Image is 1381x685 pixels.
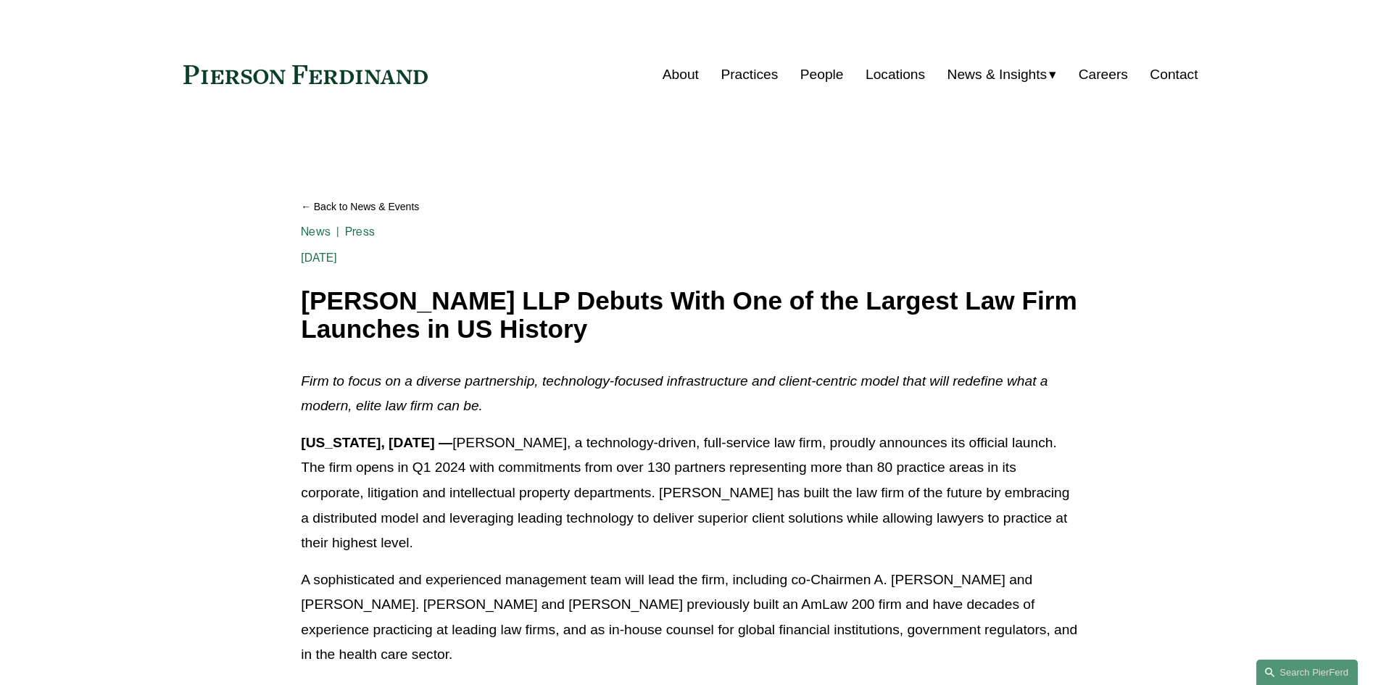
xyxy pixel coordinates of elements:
a: Press [345,225,375,238]
a: Search this site [1256,660,1358,685]
a: Practices [721,61,778,88]
h1: [PERSON_NAME] LLP Debuts With One of the Largest Law Firm Launches in US History [301,287,1079,343]
a: folder dropdown [947,61,1057,88]
a: Locations [866,61,925,88]
span: [DATE] [301,251,337,265]
a: Back to News & Events [301,194,1079,220]
a: About [663,61,699,88]
a: News [301,225,331,238]
a: Contact [1150,61,1198,88]
em: Firm to focus on a diverse partnership, technology-focused infrastructure and client-centric mode... [301,373,1052,414]
p: [PERSON_NAME], a technology-driven, full-service law firm, proudly announces its official launch.... [301,431,1079,556]
a: Careers [1079,61,1128,88]
a: People [800,61,844,88]
strong: [US_STATE], [DATE] — [301,435,452,450]
span: News & Insights [947,62,1048,88]
p: A sophisticated and experienced management team will lead the firm, including co-Chairmen A. [PER... [301,568,1079,668]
